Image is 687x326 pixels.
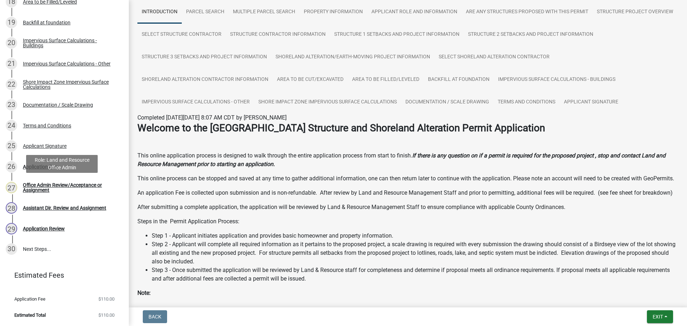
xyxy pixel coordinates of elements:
p: This online process can be stopped and saved at any time to gather additional information, one ca... [137,174,678,183]
div: Application Review [23,226,65,231]
div: 28 [6,202,17,214]
div: Application Fee [23,164,57,169]
a: Backfill at foundation [424,68,494,91]
a: Introduction [137,1,182,24]
p: After submitting a complete application, the application will be reviewed by Land & Resource Mana... [137,203,678,211]
div: Documentation / Scale Drawing [23,102,93,107]
li: Step 3 - Once submitted the application will be reviewed by Land & Resource staff for completenes... [152,266,678,283]
a: Area to be Cut/Excavated [273,68,348,91]
div: 30 [6,243,17,255]
a: Shore Impact Zone Impervious Surface Calculations [254,91,401,114]
strong: Note: [137,289,151,296]
a: Impervious Surface Calculations - Buildings [494,68,620,91]
a: Applicant Signature [560,91,623,114]
div: 22 [6,79,17,90]
div: Shore Impact Zone Impervious Surface Calculations [23,79,117,89]
div: 24 [6,120,17,131]
strong: If there is any question on if a permit is required for the proposed project , stop and contact L... [137,152,666,167]
li: Step 2 - Applicant will complete all required information as it pertains to the proposed project,... [152,240,678,266]
div: 26 [6,161,17,172]
div: 25 [6,140,17,152]
div: 20 [6,37,17,49]
a: Structure Project Overview [593,1,677,24]
li: Step 1 - Applicant initiates application and provides basic homeowner and property information. [152,232,678,240]
a: Area to be Filled/Leveled [348,68,424,91]
a: Are any Structures Proposed with this Permit [462,1,593,24]
div: Backfill at foundation [23,20,70,25]
div: Terms and Conditions [23,123,71,128]
a: Documentation / Scale Drawing [401,91,493,114]
div: Impervious Surface Calculations - Buildings [23,38,117,48]
div: 27 [6,182,17,193]
a: Shoreland Alteration/Earth-Moving Project Information [271,46,434,69]
div: 23 [6,99,17,111]
a: Select Shoreland Alteration contractor [434,46,554,69]
span: Application Fee [14,297,45,301]
a: Applicant Role and Information [367,1,462,24]
a: Structure Contractor Information [226,23,330,46]
div: 21 [6,58,17,69]
a: Structure 3 Setbacks and project information [137,46,271,69]
div: Role: Land and Resource Office Admin [26,155,98,173]
a: Estimated Fees [6,268,117,282]
span: $110.00 [98,313,114,317]
button: Exit [647,310,673,323]
span: Completed [DATE][DATE] 8:07 AM CDT by [PERSON_NAME] [137,114,287,121]
div: 19 [6,17,17,28]
div: Applicant Signature [23,143,67,149]
a: Structure 2 Setbacks and project information [464,23,598,46]
span: Exit [653,314,663,320]
p: This online application process is designed to walk through the entire application process from s... [137,151,678,169]
p: An application Fee is collected upon submission and is non-refundable. After review by Land and R... [137,189,678,197]
div: 29 [6,223,17,234]
a: Structure 1 Setbacks and project information [330,23,464,46]
a: Shoreland Alteration Contractor Information [137,68,273,91]
button: Back [143,310,167,323]
a: Parcel search [182,1,229,24]
li: All permits are valid for 1 year from date of issuance. [152,303,678,312]
p: Steps in the Permit Application Process: [137,217,678,226]
span: $110.00 [98,297,114,301]
div: Assistant Dir. Review and Assignment [23,205,106,210]
a: Multiple Parcel Search [229,1,299,24]
a: Property Information [299,1,367,24]
div: Office Admin Review/Acceptance or Assignment [23,183,117,193]
a: Impervious Surface Calculations - Other [137,91,254,114]
a: Terms and Conditions [493,91,560,114]
a: Select Structure Contractor [137,23,226,46]
span: Back [148,314,161,320]
span: Estimated Total [14,313,46,317]
div: Impervious Surface Calculations - Other [23,61,111,66]
strong: Welcome to the [GEOGRAPHIC_DATA] Structure and Shoreland Alteration Permit Application [137,122,545,134]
